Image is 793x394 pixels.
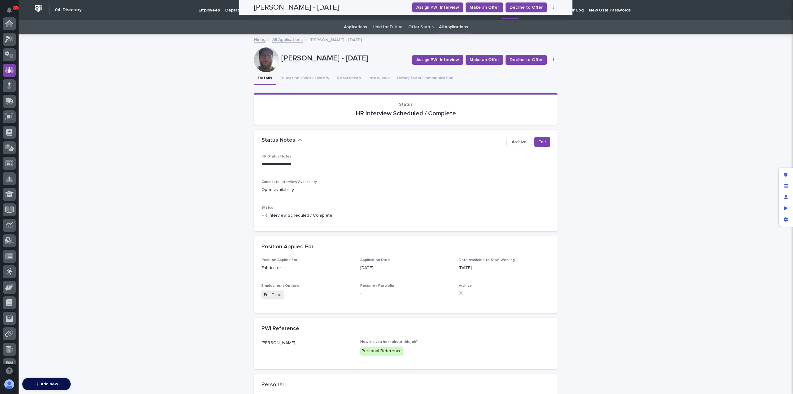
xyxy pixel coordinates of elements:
button: Edit [534,137,550,147]
span: Position Applied For [261,258,297,262]
p: HR Interview Scheduled / Complete [261,110,550,117]
button: Interviews [365,72,393,85]
span: Edit [538,139,546,145]
h2: Personal [261,382,284,388]
span: Decline to Offer [510,57,543,63]
p: [PERSON_NAME] - [DATE] [309,36,362,43]
a: Offer Status [408,20,433,34]
button: Assign PWI Interview [412,55,463,65]
p: Open availability [261,187,550,193]
button: Notifications [3,4,16,17]
button: Add new [22,378,71,390]
a: All Applications [439,20,468,34]
span: Employment Options [261,284,299,288]
span: Archive [512,139,527,145]
p: - [360,290,452,297]
p: [DATE] [459,265,550,271]
span: Application Date [360,258,390,262]
p: Fabricator [261,265,353,271]
p: 80 [14,6,18,10]
span: Date Available to Start Working [459,258,515,262]
button: Hiring Team Communication [393,72,457,85]
a: All Applications [272,36,303,43]
button: References [333,72,365,85]
div: Manage users [780,192,791,203]
h2: Position Applied For [261,244,313,250]
span: Resume / Portfolio [360,284,394,288]
div: App settings [780,214,791,225]
button: Status Notes [261,137,302,144]
button: users-avatar [3,378,16,391]
button: Decline to Offer [506,55,547,65]
button: Education / Work History [276,72,333,85]
p: [PERSON_NAME] - [DATE] [281,54,407,63]
div: Preview as [780,203,791,214]
p: [PERSON_NAME] [261,340,353,346]
button: Archive [506,137,532,147]
span: How did you hear about this job? [360,340,418,344]
h2: 04. Directory [55,7,81,13]
button: Details [254,72,276,85]
h2: PWI Reference [261,325,299,332]
span: HR Status Notes [261,155,291,158]
h2: Status Notes [261,137,295,144]
span: Assign PWI Interview [416,57,459,63]
p: HR Interview Scheduled / Complete [261,212,550,219]
div: Edit layout [780,169,791,180]
div: Manage fields and data [780,180,791,192]
button: Make an Offer [466,55,503,65]
span: Archive [459,284,472,288]
p: [DATE] [360,265,452,271]
a: Hold for Future [373,20,403,34]
button: Open support chat [3,364,16,377]
a: Hiring [254,36,265,43]
a: Applications [344,20,367,34]
span: Full-Time [261,290,284,299]
div: Notifications80 [8,7,16,17]
span: Candidate Interview Availability [261,180,317,184]
span: Status [261,206,273,210]
span: Status [399,102,413,107]
span: Make an Offer [470,57,499,63]
div: Personal Reference [360,347,403,356]
img: Workspace Logo [33,3,44,14]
